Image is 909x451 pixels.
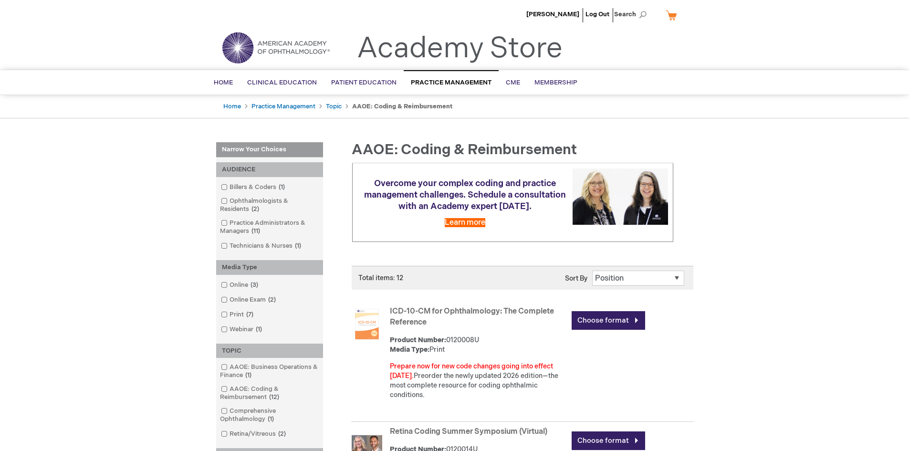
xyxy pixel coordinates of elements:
[390,362,553,380] font: Prepare now for new code changes going into effect [DATE].
[411,79,491,86] span: Practice Management
[614,5,650,24] span: Search
[219,197,321,214] a: Ophthalmologists & Residents2
[265,415,276,423] span: 1
[352,103,452,110] strong: AAOE: Coding & Reimbursement
[506,79,520,86] span: CME
[249,205,261,213] span: 2
[216,344,323,358] div: TOPIC
[445,218,485,227] a: Learn more
[585,10,609,18] a: Log Out
[276,183,287,191] span: 1
[248,281,261,289] span: 3
[251,103,315,110] a: Practice Management
[216,162,323,177] div: AUDIENCE
[253,325,264,333] span: 1
[326,103,342,110] a: Topic
[219,430,290,439] a: Retina/Vitreous2
[534,79,577,86] span: Membership
[390,336,446,344] strong: Product Number:
[219,385,321,402] a: AAOE: Coding & Reimbursement12
[216,260,323,275] div: Media Type
[223,103,241,110] a: Home
[219,281,262,290] a: Online3
[390,336,567,355] div: 0120008U Print
[572,431,645,450] a: Choose format
[266,296,278,304] span: 2
[219,407,321,424] a: Comprehensive Ophthalmology1
[249,227,262,235] span: 11
[247,79,317,86] span: Clinical Education
[352,309,382,339] img: ICD-10-CM for Ophthalmology: The Complete Reference
[216,142,323,157] strong: Narrow Your Choices
[267,393,282,401] span: 12
[243,371,254,379] span: 1
[358,274,403,282] span: Total items: 12
[219,219,321,236] a: Practice Administrators & Managers11
[573,168,668,224] img: Schedule a consultation with an Academy expert today
[331,79,397,86] span: Patient Education
[219,363,321,380] a: AAOE: Business Operations & Finance1
[357,31,563,66] a: Academy Store
[219,325,266,334] a: Webinar1
[390,427,547,436] a: Retina Coding Summer Symposium (Virtual)
[219,310,257,319] a: Print7
[219,241,305,251] a: Technicians & Nurses1
[214,79,233,86] span: Home
[572,311,645,330] a: Choose format
[219,183,289,192] a: Billers & Coders1
[390,346,429,354] strong: Media Type:
[364,178,566,211] span: Overcome your complex coding and practice management challenges. Schedule a consultation with an ...
[390,307,554,327] a: ICD-10-CM for Ophthalmology: The Complete Reference
[244,311,256,318] span: 7
[526,10,579,18] a: [PERSON_NAME]
[390,362,567,400] div: Preorder the newly updated 2026 edition—the most complete resource for coding ophthalmic conditions.
[352,141,577,158] span: AAOE: Coding & Reimbursement
[293,242,303,250] span: 1
[219,295,280,304] a: Online Exam2
[565,274,587,283] label: Sort By
[276,430,288,438] span: 2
